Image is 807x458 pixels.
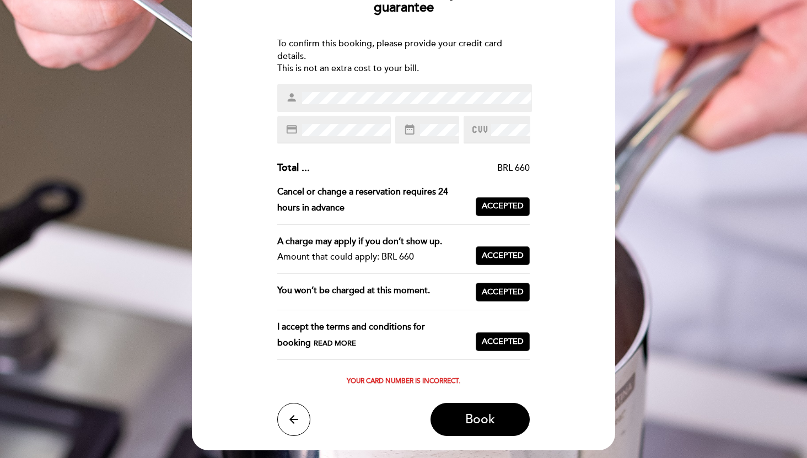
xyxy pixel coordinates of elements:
div: Cancel or change a reservation requires 24 hours in advance [277,184,476,216]
button: arrow_back [277,403,310,436]
div: BRL 660 [310,162,530,175]
span: Accepted [482,287,524,298]
button: Accepted [476,246,530,265]
div: A charge may apply if you don’t show up. [277,234,467,250]
button: Accepted [476,283,530,301]
button: Book [431,403,530,436]
span: Accepted [482,201,524,212]
div: Amount that could apply: BRL 660 [277,249,467,265]
div: Your card number is incorrect. [277,378,530,385]
span: Book [465,412,495,427]
div: I accept the terms and conditions for booking [277,319,476,351]
span: Accepted [482,250,524,262]
div: You won’t be charged at this moment. [277,283,476,301]
span: Total ... [277,161,310,174]
i: arrow_back [287,413,300,426]
span: Read more [314,339,356,348]
button: Accepted [476,332,530,351]
i: date_range [403,123,416,136]
div: To confirm this booking, please provide your credit card details. This is not an extra cost to yo... [277,37,530,76]
button: Accepted [476,197,530,216]
i: person [286,91,298,104]
i: credit_card [286,123,298,136]
span: Accepted [482,336,524,348]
